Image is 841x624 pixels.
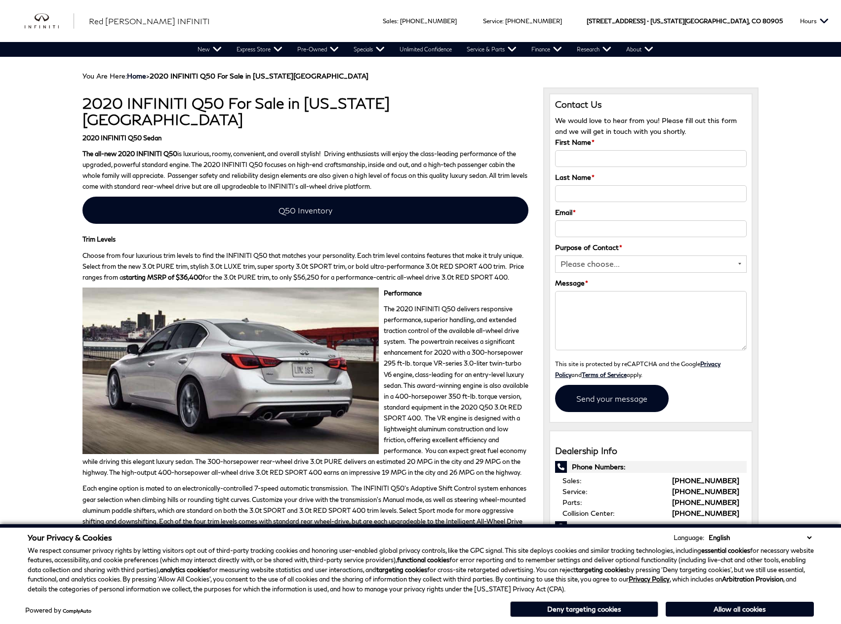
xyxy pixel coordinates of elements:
strong: analytics cookies [160,566,209,574]
span: Service: [562,487,587,496]
strong: 2020 INFINITI Q50 For Sale in [US_STATE][GEOGRAPHIC_DATA] [150,72,368,80]
strong: essential cookies [701,546,750,554]
span: Red [PERSON_NAME] INFINITI [89,16,210,26]
span: Phone Numbers: [555,461,747,473]
input: Send your message [555,385,669,412]
strong: targeting cookies [576,566,627,574]
a: Terms of Service [582,371,627,378]
a: [PHONE_NUMBER] [400,17,457,25]
small: This site is protected by reCAPTCHA and the Google and apply. [555,360,721,378]
p: We respect consumer privacy rights by letting visitors opt out of third-party tracking cookies an... [28,546,814,594]
a: Express Store [229,42,290,57]
a: [STREET_ADDRESS] • [US_STATE][GEOGRAPHIC_DATA], CO 80905 [587,17,783,25]
span: Collision Center: [562,509,614,517]
span: : [397,17,399,25]
img: INFINITI [25,13,74,29]
h1: 2020 INFINITI Q50 For Sale in [US_STATE][GEOGRAPHIC_DATA] [82,95,528,127]
nav: Main Navigation [190,42,661,57]
a: New [190,42,229,57]
strong: Performance [384,289,422,297]
a: infiniti [25,13,74,29]
span: Sales Hours: [555,521,747,533]
div: Powered by [25,607,91,614]
button: Allow all cookies [666,602,814,617]
strong: starting MSRP of $36,400 [123,273,202,281]
div: Breadcrumbs [82,72,759,80]
a: [PHONE_NUMBER] [672,487,739,496]
a: Service & Parts [459,42,524,57]
a: [PHONE_NUMBER] [672,498,739,506]
a: About [619,42,661,57]
a: [PHONE_NUMBER] [672,476,739,485]
a: Unlimited Confidence [392,42,459,57]
strong: Arbitration Provision [722,575,783,583]
label: First Name [555,137,595,148]
span: Sales [383,17,397,25]
span: : [502,17,504,25]
span: You Are Here: [82,72,368,80]
a: ComplyAuto [63,608,91,614]
span: Sales: [562,476,581,485]
a: Home [127,72,146,80]
div: Language: [674,535,704,541]
img: 2020 INFINITI Q50 Sedan [82,288,379,455]
a: [PHONE_NUMBER] [505,17,562,25]
p: is luxurious, roomy, convenient, and overall stylish! Driving enthusiasts will enjoy the class-le... [82,148,528,192]
span: > [127,72,368,80]
strong: Trim Levels [82,235,116,243]
h3: Contact Us [555,99,747,110]
strong: The all-new 2020 INFINITI Q50 [82,150,177,158]
a: Q50 Inventory [82,197,528,224]
p: Choose from four luxurious trim levels to find the INFINITI Q50 that matches your personality. Ea... [82,250,528,283]
button: Deny targeting cookies [510,601,658,617]
span: Your Privacy & Cookies [28,533,112,542]
label: Email [555,207,576,218]
strong: targeting cookies [376,566,427,574]
p: Each engine option is mated to an electronically-controlled 7-speed automatic transmission. The I... [82,483,528,537]
strong: 2020 INFINITI Q50 Sedan [82,134,161,142]
strong: functional cookies [397,556,449,564]
a: Pre-Owned [290,42,346,57]
a: Finance [524,42,569,57]
a: Specials [346,42,392,57]
label: Message [555,278,588,289]
label: Purpose of Contact [555,242,622,253]
span: Service [483,17,502,25]
span: We would love to hear from you! Please fill out this form and we will get in touch with you shortly. [555,116,737,135]
a: [PHONE_NUMBER] [672,509,739,517]
a: Research [569,42,619,57]
a: Privacy Policy [629,575,670,583]
a: Privacy Policy [555,360,721,378]
h3: Dealership Info [555,446,747,456]
a: Red [PERSON_NAME] INFINITI [89,15,210,27]
select: Language Select [706,533,814,542]
span: Parts: [562,498,582,506]
label: Last Name [555,172,595,183]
